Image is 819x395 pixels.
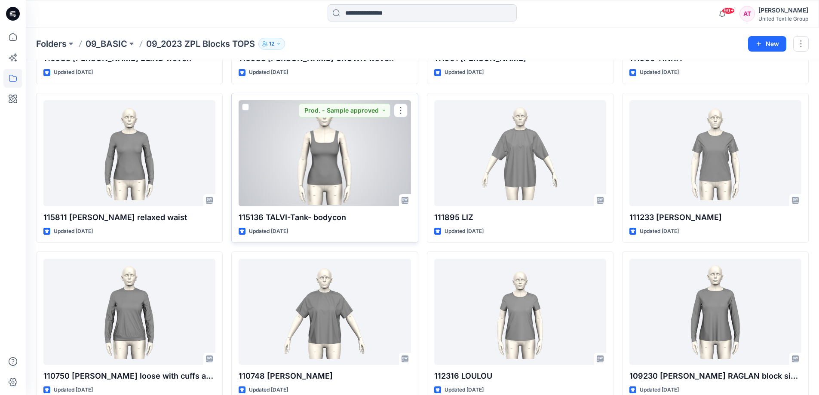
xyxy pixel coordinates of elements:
a: 09_BASIC [86,38,127,50]
p: Updated [DATE] [54,227,93,236]
a: 115811 TARA-slim relaxed waist [43,100,215,206]
p: 109230 [PERSON_NAME] RAGLAN block sizes [629,370,801,382]
p: 09_2023 ZPL Blocks TOPS [146,38,255,50]
p: 12 [269,39,274,49]
span: 99+ [722,7,735,14]
a: 110750 TARA loose with cuffs and rib [43,259,215,365]
a: 112316 LOULOU [434,259,606,365]
div: United Textile Group [758,15,808,22]
p: 111895 LIZ [434,211,606,224]
p: Updated [DATE] [445,386,484,395]
p: Updated [DATE] [640,227,679,236]
a: 115136 TALVI-Tank- bodycon [239,100,411,206]
p: Updated [DATE] [249,227,288,236]
p: Updated [DATE] [249,386,288,395]
p: 115811 [PERSON_NAME] relaxed waist [43,211,215,224]
p: 112316 LOULOU [434,370,606,382]
p: Updated [DATE] [445,227,484,236]
p: Updated [DATE] [640,386,679,395]
p: Updated [DATE] [640,68,679,77]
p: Updated [DATE] [249,68,288,77]
a: 109230 TARA loose RAGLAN block sizes [629,259,801,365]
p: Updated [DATE] [445,68,484,77]
button: 12 [258,38,285,50]
p: 110750 [PERSON_NAME] loose with cuffs and rib [43,370,215,382]
a: Folders [36,38,67,50]
div: [PERSON_NAME] [758,5,808,15]
div: AT [739,6,755,21]
a: 110748 TONIA [239,259,411,365]
button: New [748,36,786,52]
p: 110748 [PERSON_NAME] [239,370,411,382]
p: Updated [DATE] [54,386,93,395]
a: 111895 LIZ [434,100,606,206]
a: 111233 HATTIE [629,100,801,206]
p: Updated [DATE] [54,68,93,77]
p: 115136 TALVI-Tank- bodycon [239,211,411,224]
p: 111233 [PERSON_NAME] [629,211,801,224]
